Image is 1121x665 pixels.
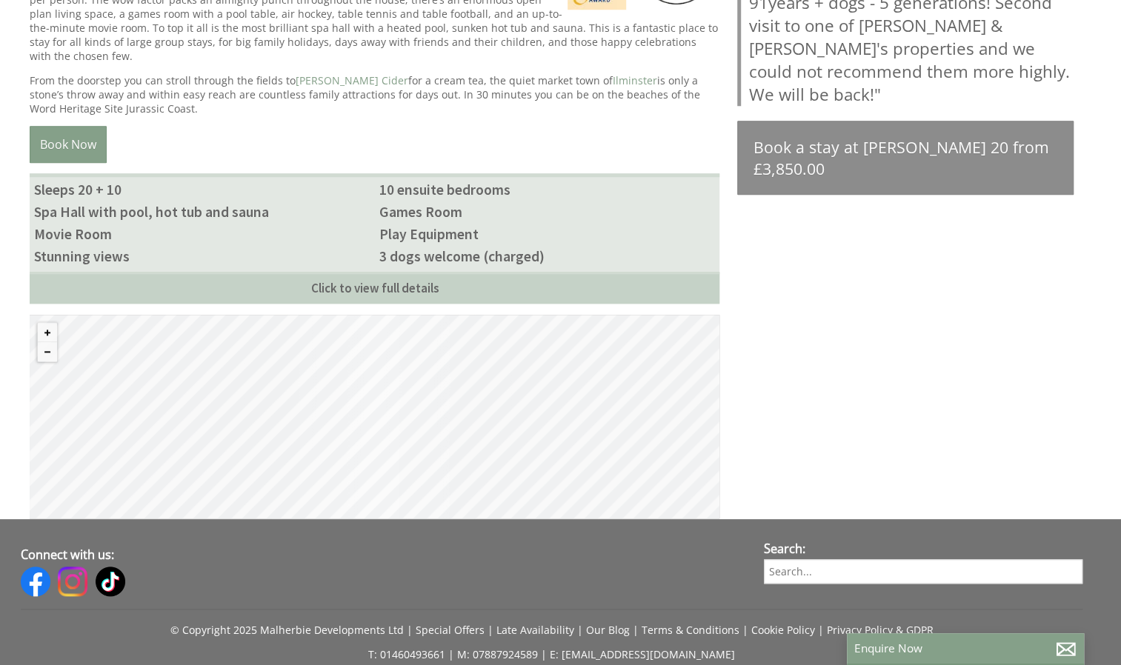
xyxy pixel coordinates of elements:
li: Stunning views [30,245,375,267]
a: T: 01460493661 [368,647,445,661]
li: 10 ensuite bedrooms [375,178,720,201]
a: Click to view full details [30,272,719,304]
a: Terms & Conditions [642,623,739,637]
li: 3 dogs welcome (charged) [375,245,720,267]
a: © Copyright 2025 Malherbie Developments Ltd [170,623,404,637]
a: Privacy Policy & GDPR [827,623,934,637]
p: From the doorstep you can stroll through the fields to for a cream tea, the quiet market town of ... [30,73,719,116]
button: Zoom in [38,323,57,342]
a: Special Offers [416,623,485,637]
p: Enquire Now [854,641,1077,656]
span: | [633,623,639,637]
span: | [742,623,748,637]
canvas: Map [30,315,719,518]
img: Tiktok [96,567,125,596]
a: Late Availability [496,623,574,637]
li: Play Equipment [375,223,720,245]
h3: Connect with us: [21,547,742,563]
a: Cookie Policy [751,623,815,637]
span: | [577,623,583,637]
span: | [541,647,547,661]
h3: Search: [764,541,1082,557]
span: | [448,647,454,661]
li: Sleeps 20 + 10 [30,178,375,201]
img: Facebook [21,567,50,596]
a: M: 07887924589 [457,647,538,661]
li: Movie Room [30,223,375,245]
img: Instagram [58,567,87,596]
a: Book Now [30,126,107,163]
a: [PERSON_NAME] Cider [296,73,408,87]
a: Ilminster [613,73,657,87]
input: Search... [764,559,1082,584]
span: | [488,623,493,637]
span: | [818,623,824,637]
span: | [407,623,413,637]
li: Spa Hall with pool, hot tub and sauna [30,201,375,223]
button: Zoom out [38,342,57,361]
a: Our Blog [586,623,630,637]
a: Book a stay at [PERSON_NAME] 20 from £3,850.00 [737,121,1074,195]
li: Games Room [375,201,720,223]
a: E: [EMAIL_ADDRESS][DOMAIN_NAME] [550,647,735,661]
